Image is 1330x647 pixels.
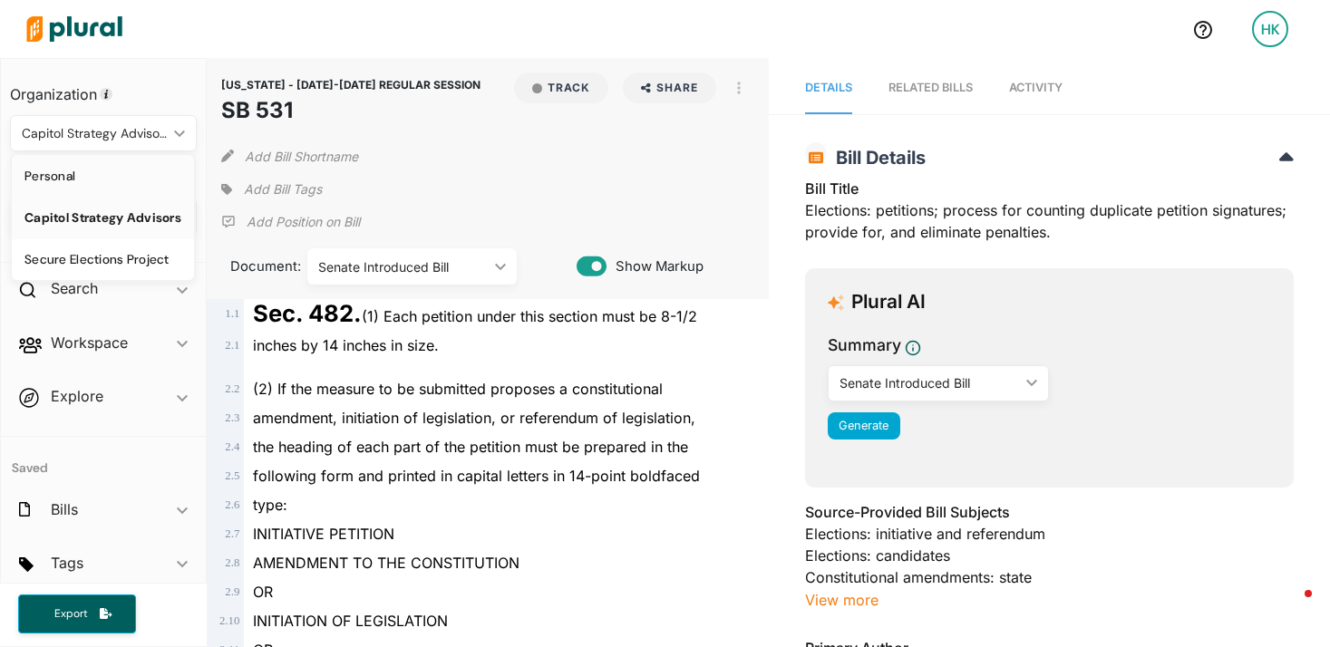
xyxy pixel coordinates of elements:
[851,291,926,314] h3: Plural AI
[1,437,206,481] h4: Saved
[253,525,394,543] span: INITIATIVE PETITION
[805,501,1294,523] h3: Source-Provided Bill Subjects
[828,412,900,439] button: Generate
[1009,63,1063,114] a: Activity
[253,299,362,327] strong: Sec. 482.
[225,382,239,395] span: 2 . 2
[51,333,128,352] h2: Workspace
[221,176,321,203] div: Add tags
[805,566,1294,588] div: Constitutional amendments: state
[607,256,704,276] span: Show Markup
[1238,4,1303,54] a: HK
[514,72,608,103] button: Track
[225,411,239,424] span: 2 . 3
[253,554,519,572] span: AMENDMENT TO THE CONSTITUTION
[318,257,488,276] div: Senate Introduced Bill
[805,545,1294,566] div: Elections: candidates
[1009,81,1063,94] span: Activity
[51,386,103,406] h2: Explore
[616,72,723,103] button: Share
[805,523,1294,545] div: Elections: initiative and referendum
[221,94,481,127] h1: SB 531
[247,213,360,231] p: Add Position on Bill
[98,86,114,102] div: Tooltip anchor
[253,583,273,601] span: OR
[253,380,663,398] span: (2) If the measure to be submitted proposes a constitutional
[51,553,83,573] h2: Tags
[245,141,358,170] button: Add Bill Shortname
[839,419,888,432] span: Generate
[828,333,901,357] h3: Summary
[221,78,481,92] span: [US_STATE] - [DATE]-[DATE] REGULAR SESSION
[10,68,197,108] h3: Organization
[12,238,194,280] a: Secure Elections Project
[244,180,322,198] span: Add Bill Tags
[10,151,197,191] h3: Workspace
[1252,11,1288,47] div: HK
[623,72,716,103] button: Share
[225,556,239,569] span: 2 . 8
[225,498,239,511] span: 2 . 6
[51,278,98,298] h2: Search
[253,467,700,485] span: following form and printed in capital letters in 14-point boldfaced
[1268,585,1312,629] iframe: Intercom live chat
[805,588,879,612] button: View more
[42,606,100,622] span: Export
[22,124,167,143] div: Capitol Strategy Advisors
[840,373,1020,392] div: Senate Introduced Bill
[24,169,181,184] div: Personal
[253,336,439,354] span: inches by 14 inches in size.
[24,210,181,226] div: Capitol Strategy Advisors
[221,256,285,276] span: Document:
[805,178,1294,254] div: Elections: petitions; process for counting duplicate petition signatures; provide for, and elimin...
[225,440,239,453] span: 2 . 4
[12,197,194,238] a: Capitol Strategy Advisors
[805,63,852,114] a: Details
[225,307,239,320] span: 1 . 1
[225,585,239,598] span: 2 . 9
[253,409,695,427] span: amendment, initiation of legislation, or referendum of legislation,
[253,496,287,514] span: type:
[219,614,239,627] span: 2 . 10
[12,155,194,197] a: Personal
[51,499,78,519] h2: Bills
[18,594,136,633] button: Export
[805,178,1294,199] h3: Bill Title
[888,79,973,96] div: RELATED BILLS
[805,81,852,94] span: Details
[827,147,926,169] span: Bill Details
[225,469,239,482] span: 2 . 5
[221,208,360,236] div: Add Position Statement
[24,252,181,267] div: Secure Elections Project
[225,527,239,540] span: 2 . 7
[253,307,697,325] span: (1) Each petition under this section must be 8-1/2
[888,63,973,114] a: RELATED BILLS
[253,438,688,456] span: the heading of each part of the petition must be prepared in the
[225,339,239,352] span: 2 . 1
[253,612,448,630] span: INITIATION OF LEGISLATION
